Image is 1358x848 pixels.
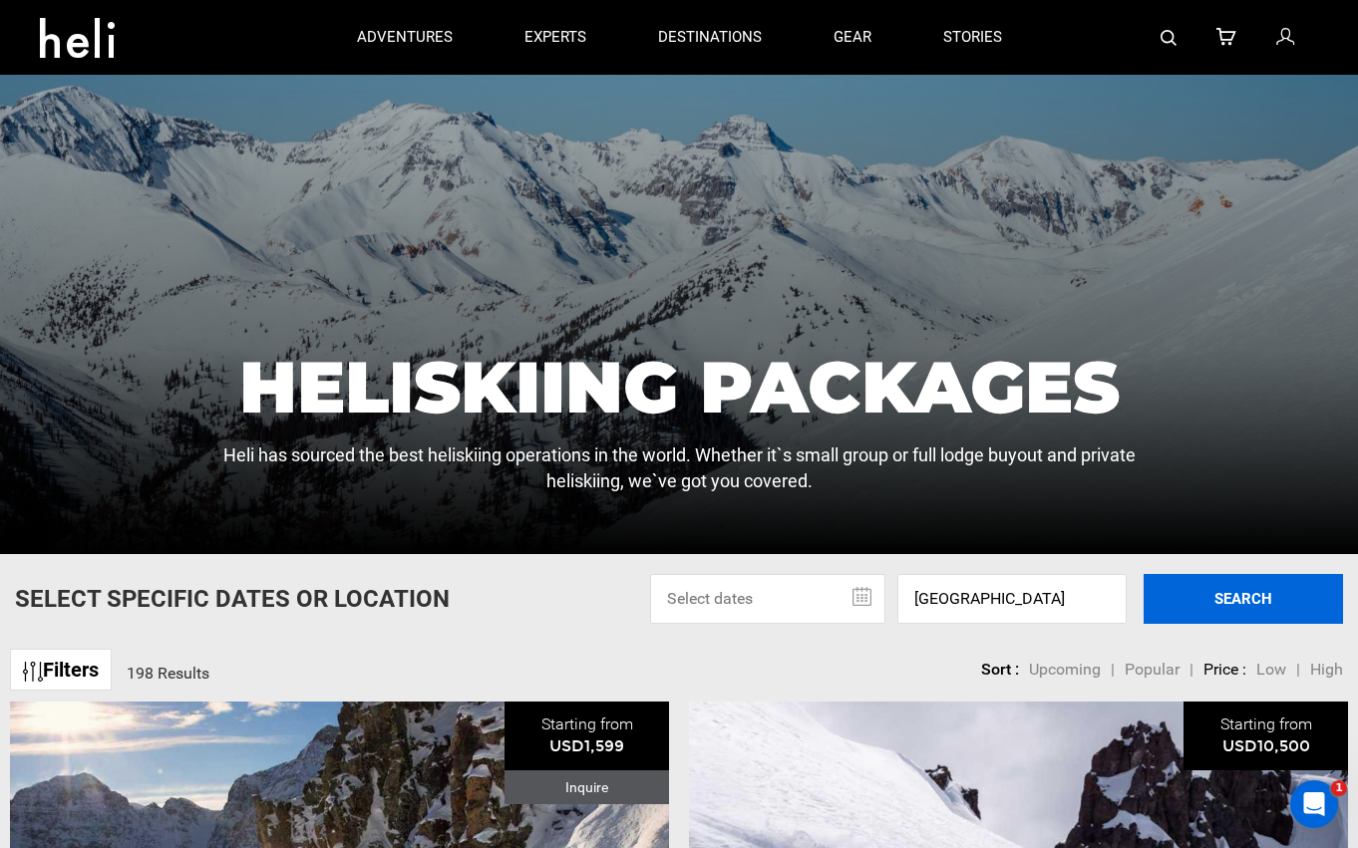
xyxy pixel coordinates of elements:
[524,27,586,48] p: experts
[981,659,1019,682] li: Sort :
[1256,660,1286,679] span: Low
[23,662,43,682] img: btn-icon.svg
[1111,659,1115,682] li: |
[183,351,1175,423] h1: Heliskiing Packages
[1189,659,1193,682] li: |
[658,27,762,48] p: destinations
[183,442,1175,493] p: Heli has sourced the best heliskiing operations in the world. Whether it`s small group or full lo...
[1290,780,1338,828] iframe: Intercom live chat
[1125,660,1180,679] span: Popular
[127,664,209,683] span: 198 Results
[1310,660,1343,679] span: High
[1296,659,1300,682] li: |
[1331,780,1347,796] span: 1
[10,649,112,692] a: Filters
[897,574,1127,624] input: Enter a location
[357,27,453,48] p: adventures
[650,574,885,624] input: Select dates
[1203,659,1246,682] li: Price :
[15,582,450,616] p: Select Specific Dates Or Location
[1144,574,1343,624] button: SEARCH
[1029,660,1101,679] span: Upcoming
[1161,30,1177,46] img: search-bar-icon.svg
